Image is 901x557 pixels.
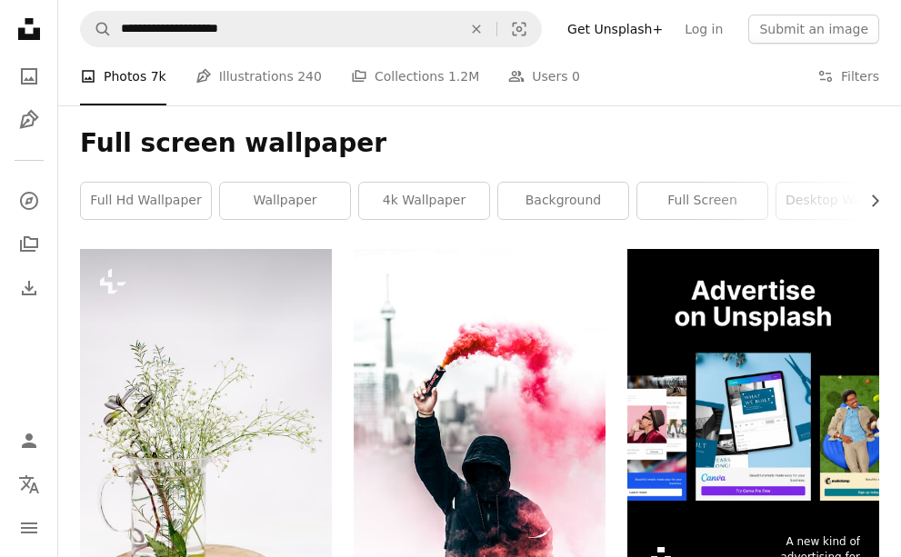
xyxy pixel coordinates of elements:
a: 4k wallpaper [359,183,489,219]
button: Clear [456,12,496,46]
h1: Full screen wallpaper [80,127,879,160]
a: a vase filled with flowers on top of a wooden table [80,429,332,445]
img: file-1635990755334-4bfd90f37242image [627,249,879,501]
a: full hd wallpaper [81,183,211,219]
a: Collections 1.2M [351,47,479,105]
button: Visual search [497,12,541,46]
a: Collections [11,226,47,263]
a: person wearing black and red hoodie holding smoke bomb [354,443,606,460]
button: Filters [817,47,879,105]
span: 1.2M [448,66,479,86]
a: Log in / Sign up [11,423,47,459]
a: Get Unsplash+ [556,15,674,44]
a: Explore [11,183,47,219]
span: 0 [572,66,580,86]
a: Log in [674,15,734,44]
button: scroll list to the right [858,183,879,219]
span: 240 [297,66,322,86]
a: background [498,183,628,219]
a: wallpaper [220,183,350,219]
a: Illustrations 240 [195,47,322,105]
a: Illustrations [11,102,47,138]
button: Menu [11,510,47,546]
form: Find visuals sitewide [80,11,542,47]
a: full screen [637,183,767,219]
button: Language [11,466,47,502]
a: Photos [11,58,47,94]
a: Download History [11,270,47,306]
button: Submit an image [748,15,879,44]
a: Users 0 [508,47,580,105]
button: Search Unsplash [81,12,112,46]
